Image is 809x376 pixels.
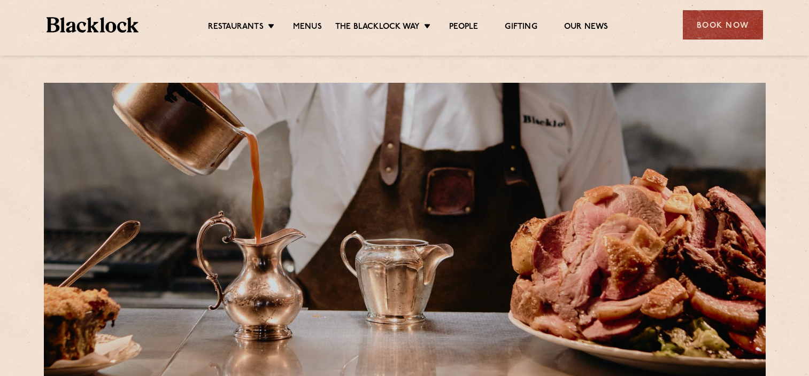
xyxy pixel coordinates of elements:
[564,22,608,34] a: Our News
[683,10,763,40] div: Book Now
[293,22,322,34] a: Menus
[505,22,537,34] a: Gifting
[449,22,478,34] a: People
[335,22,420,34] a: The Blacklock Way
[47,17,139,33] img: BL_Textured_Logo-footer-cropped.svg
[208,22,264,34] a: Restaurants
